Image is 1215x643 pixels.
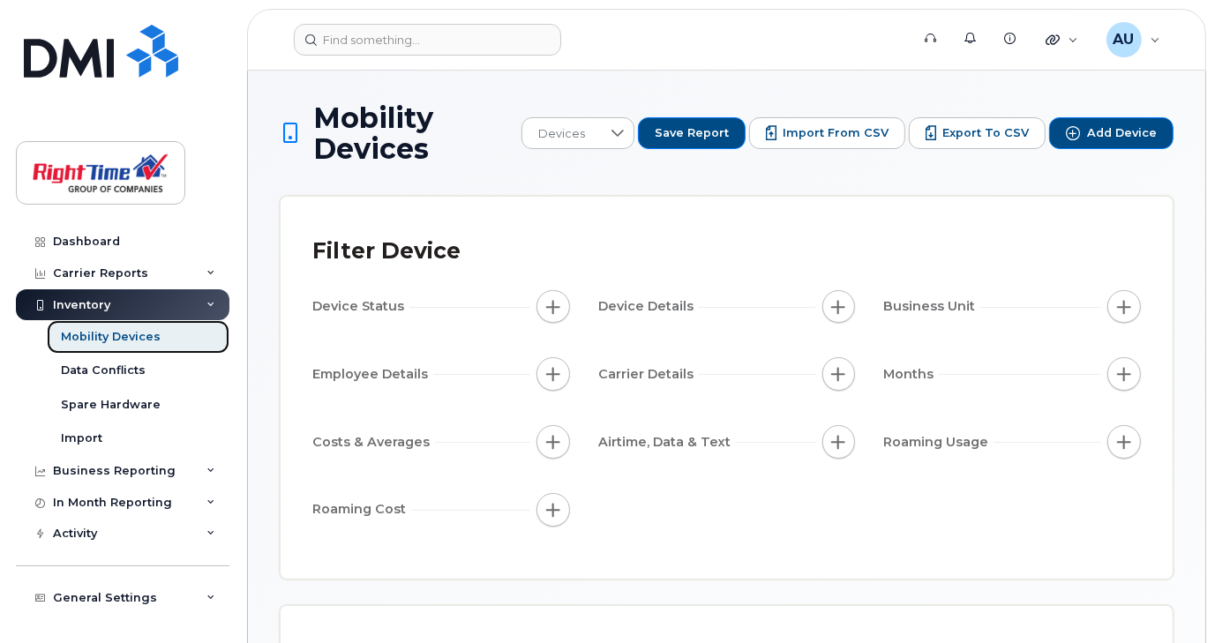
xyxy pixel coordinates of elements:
button: Import from CSV [749,117,905,149]
span: Months [883,365,939,384]
span: Business Unit [883,297,980,316]
span: Import from CSV [783,125,889,141]
button: Export to CSV [909,117,1046,149]
span: Devices [522,118,601,150]
span: Export to CSV [942,125,1029,141]
span: Costs & Averages [312,433,435,452]
span: Save Report [655,125,729,141]
span: Employee Details [312,365,433,384]
span: Roaming Usage [883,433,994,452]
button: Save Report [638,117,746,149]
span: Airtime, Data & Text [598,433,736,452]
span: Carrier Details [598,365,699,384]
span: Add Device [1087,125,1157,141]
button: Add Device [1049,117,1174,149]
span: Device Status [312,297,409,316]
span: Roaming Cost [312,500,411,519]
div: Filter Device [312,228,461,274]
span: Device Details [598,297,699,316]
span: Mobility Devices [313,102,513,164]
